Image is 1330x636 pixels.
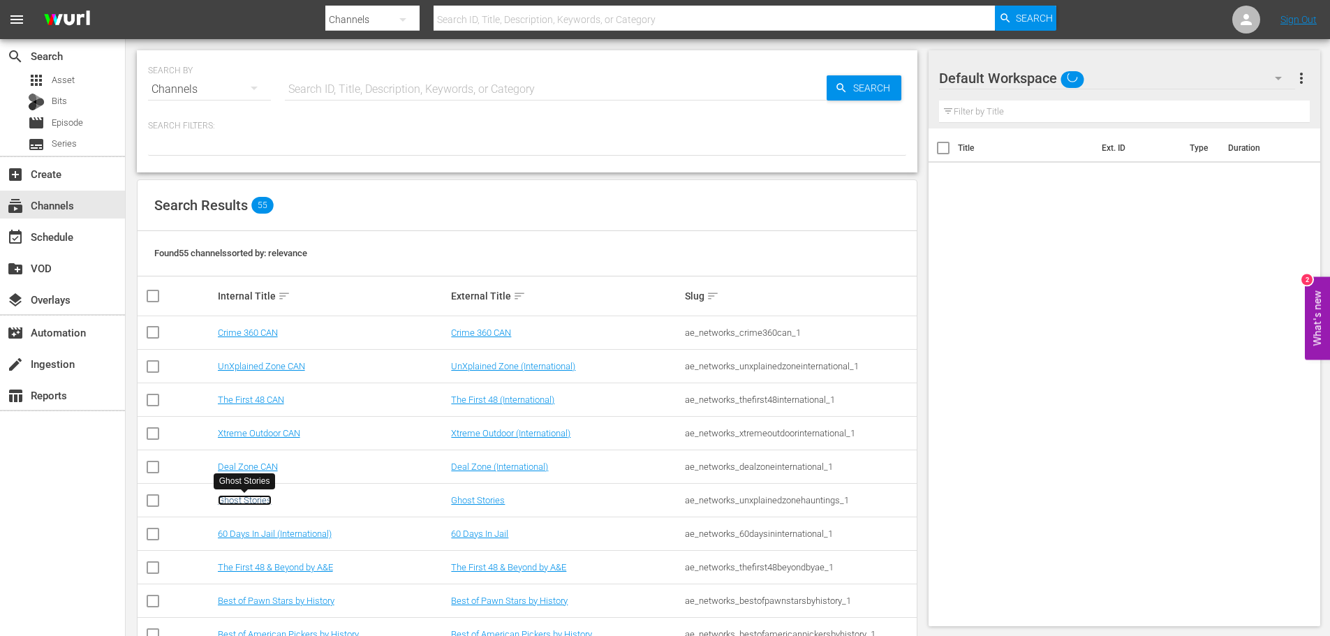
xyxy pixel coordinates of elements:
th: Ext. ID [1093,128,1182,168]
span: Search [848,75,901,101]
th: Title [958,128,1093,168]
div: ae_networks_unxplainedzoneinternational_1 [685,361,915,371]
a: Ghost Stories [218,495,272,505]
a: The First 48 CAN [218,394,284,405]
span: sort [278,290,290,302]
a: Best of Pawn Stars by History [218,596,334,606]
span: Automation [7,325,24,341]
a: Sign Out [1280,14,1317,25]
div: External Title [451,288,681,304]
span: Search [1016,6,1053,31]
div: ae_networks_60daysininternational_1 [685,528,915,539]
a: UnXplained Zone CAN [218,361,305,371]
span: Episode [52,116,83,130]
a: 60 Days In Jail (International) [218,528,332,539]
button: Open Feedback Widget [1305,276,1330,360]
span: sort [707,290,719,302]
span: Create [7,166,24,183]
a: UnXplained Zone (International) [451,361,575,371]
a: The First 48 & Beyond by A&E [218,562,333,572]
th: Duration [1220,128,1303,168]
div: ae_networks_bestofpawnstarsbyhistory_1 [685,596,915,606]
span: Series [52,137,77,151]
div: ae_networks_unxplainedzonehauntings_1 [685,495,915,505]
span: Channels [7,198,24,214]
a: Deal Zone CAN [218,461,278,472]
div: Slug [685,288,915,304]
span: Ingestion [7,356,24,373]
div: ae_networks_thefirst48beyondbyae_1 [685,562,915,572]
span: Search [7,48,24,65]
a: Crime 360 CAN [451,327,511,338]
div: ae_networks_xtremeoutdoorinternational_1 [685,428,915,438]
a: Xtreme Outdoor CAN [218,428,300,438]
span: Found 55 channels sorted by: relevance [154,248,307,258]
span: Bits [52,94,67,108]
span: Asset [52,73,75,87]
span: 55 [251,197,274,214]
a: 60 Days In Jail [451,528,508,539]
div: Default Workspace [939,59,1295,98]
div: ae_networks_crime360can_1 [685,327,915,338]
span: Schedule [7,229,24,246]
span: menu [8,11,25,28]
a: Ghost Stories [451,495,505,505]
button: Search [827,75,901,101]
span: Reports [7,387,24,404]
a: The First 48 & Beyond by A&E [451,562,566,572]
div: ae_networks_thefirst48international_1 [685,394,915,405]
div: Ghost Stories [219,475,270,487]
span: Search Results [154,197,248,214]
span: Overlays [7,292,24,309]
div: Bits [28,94,45,110]
p: Search Filters: [148,120,906,132]
th: Type [1181,128,1220,168]
div: Internal Title [218,288,448,304]
div: Channels [148,70,271,109]
button: Search [995,6,1056,31]
span: sort [513,290,526,302]
img: ans4CAIJ8jUAAAAAAAAAAAAAAAAAAAAAAAAgQb4GAAAAAAAAAAAAAAAAAAAAAAAAJMjXAAAAAAAAAAAAAAAAAAAAAAAAgAT5G... [34,3,101,36]
span: Series [28,136,45,153]
a: Crime 360 CAN [218,327,278,338]
a: The First 48 (International) [451,394,554,405]
div: ae_networks_dealzoneinternational_1 [685,461,915,472]
button: more_vert [1293,61,1310,95]
span: VOD [7,260,24,277]
a: Deal Zone (International) [451,461,548,472]
a: Xtreme Outdoor (International) [451,428,570,438]
span: Asset [28,72,45,89]
span: Episode [28,114,45,131]
a: Best of Pawn Stars by History [451,596,568,606]
span: more_vert [1293,70,1310,87]
div: 2 [1301,274,1313,285]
